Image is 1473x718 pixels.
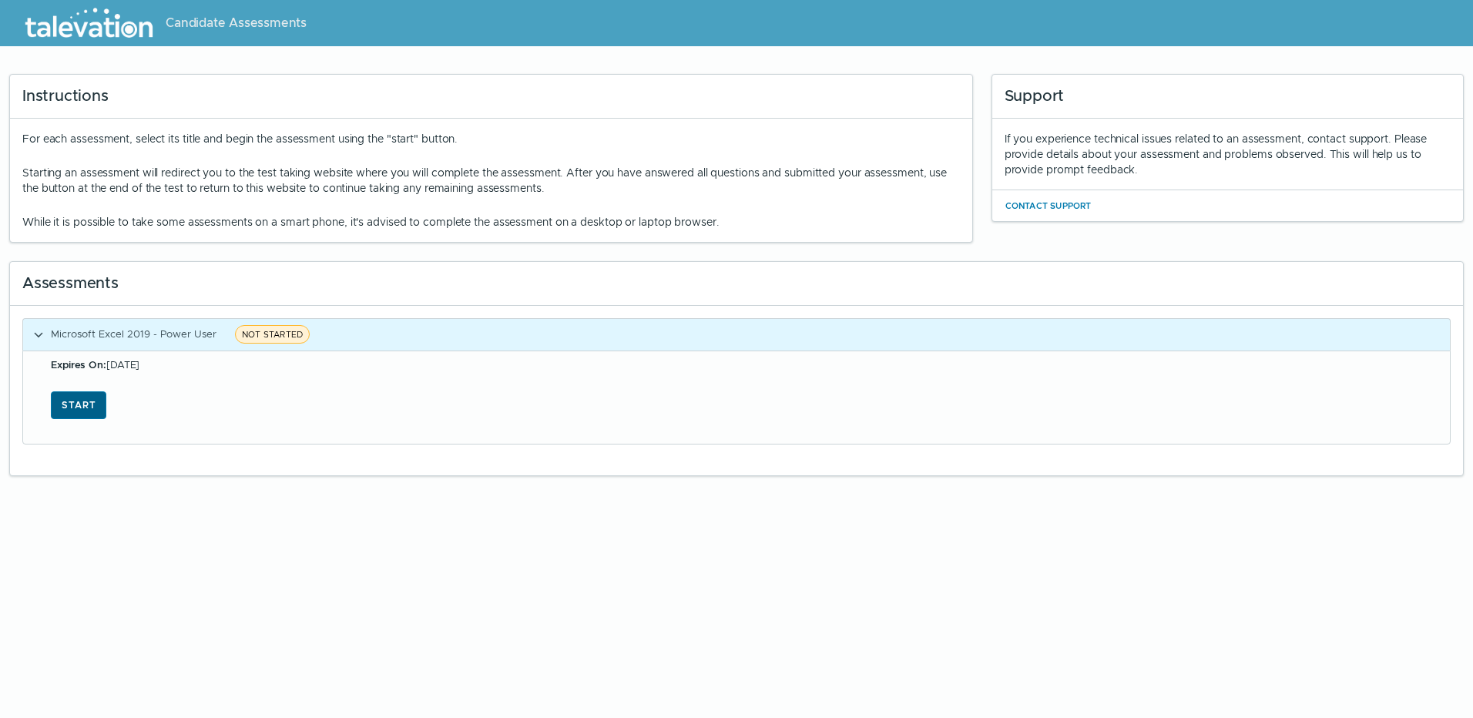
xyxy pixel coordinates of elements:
[51,391,106,419] button: Start
[166,14,307,32] span: Candidate Assessments
[235,325,310,344] span: NOT STARTED
[22,214,960,230] p: While it is possible to take some assessments on a smart phone, it's advised to complete the asse...
[1005,196,1092,215] button: Contact Support
[1005,131,1451,177] div: If you experience technical issues related to an assessment, contact support. Please provide deta...
[23,319,1450,351] button: Microsoft Excel 2019 - Power UserNOT STARTED
[22,131,960,230] div: For each assessment, select its title and begin the assessment using the "start" button.
[51,327,216,341] span: Microsoft Excel 2019 - Power User
[22,351,1451,445] div: Microsoft Excel 2019 - Power UserNOT STARTED
[51,358,106,371] b: Expires On:
[22,165,960,196] p: Starting an assessment will redirect you to the test taking website where you will complete the a...
[10,262,1463,306] div: Assessments
[18,4,159,42] img: Talevation_Logo_Transparent_white.png
[51,358,139,371] span: [DATE]
[79,12,102,25] span: Help
[992,75,1463,119] div: Support
[10,75,972,119] div: Instructions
